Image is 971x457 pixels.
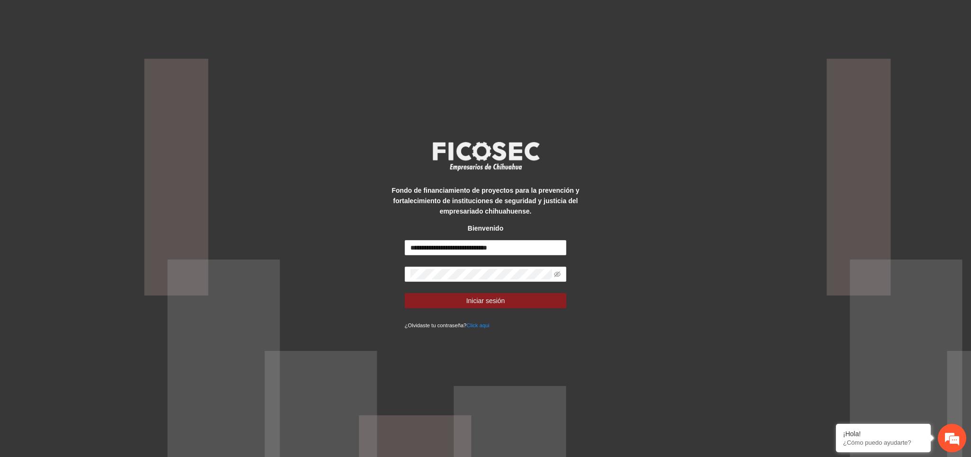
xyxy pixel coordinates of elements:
a: Click aqui [466,323,490,328]
strong: Fondo de financiamiento de proyectos para la prevención y fortalecimiento de instituciones de seg... [392,187,580,215]
div: ¡Hola! [843,430,924,438]
span: Iniciar sesión [466,296,505,306]
span: eye-invisible [554,271,561,278]
button: Iniciar sesión [405,293,567,308]
img: logo [427,139,545,174]
strong: Bienvenido [468,224,503,232]
p: ¿Cómo puedo ayudarte? [843,439,924,446]
small: ¿Olvidaste tu contraseña? [405,323,490,328]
